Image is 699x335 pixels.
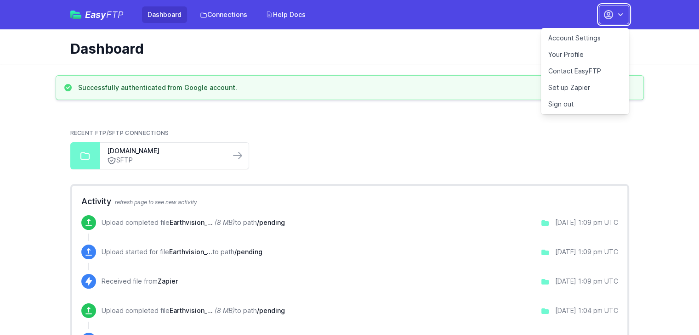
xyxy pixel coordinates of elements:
[194,6,253,23] a: Connections
[170,307,213,314] span: Earthvision_Property_Update_Mapping_Key_2025-08-21T0602.csv
[555,218,618,227] div: [DATE] 1:09 pm UTC
[70,129,629,137] h2: Recent FTP/SFTP Connections
[234,248,262,256] span: /pending
[102,306,285,315] p: Upload completed file to path
[158,277,178,285] span: Zapier
[215,307,235,314] i: (8 MB)
[653,289,688,324] iframe: Drift Widget Chat Controller
[106,9,124,20] span: FTP
[70,40,622,57] h1: Dashboard
[107,146,223,156] a: [DOMAIN_NAME]
[102,277,178,286] p: Received file from
[555,247,618,257] div: [DATE] 1:09 pm UTC
[102,247,262,257] p: Upload started for file to path
[555,306,618,315] div: [DATE] 1:04 pm UTC
[257,307,285,314] span: /pending
[541,30,629,46] a: Account Settings
[85,10,124,19] span: Easy
[115,199,197,206] span: refresh page to see new activity
[260,6,311,23] a: Help Docs
[70,11,81,19] img: easyftp_logo.png
[142,6,187,23] a: Dashboard
[257,218,285,226] span: /pending
[541,46,629,63] a: Your Profile
[169,248,212,256] span: Earthvision_Property_Update_Mapping_Key_2025-08-26T0601.csv
[70,10,124,19] a: EasyFTP
[107,156,223,165] a: SFTP
[170,218,213,226] span: Earthvision_Property_Update_Mapping_Key_2025-08-26T0601.csv
[81,195,618,208] h2: Activity
[78,83,237,92] h3: Successfully authenticated from Google account.
[215,218,235,226] i: (8 MB)
[102,218,285,227] p: Upload completed file to path
[555,277,618,286] div: [DATE] 1:09 pm UTC
[541,96,629,112] a: Sign out
[541,79,629,96] a: Set up Zapier
[541,63,629,79] a: Contact EasyFTP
